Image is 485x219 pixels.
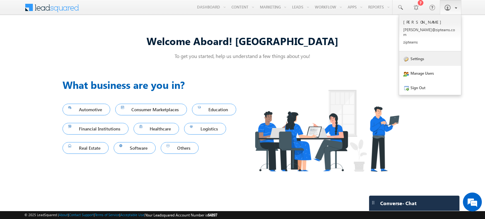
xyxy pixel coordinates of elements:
[198,105,231,114] span: Education
[399,51,461,66] a: Settings
[119,144,150,152] span: Software
[380,200,416,206] span: Converse - Chat
[120,213,144,217] a: Acceptable Use
[403,19,457,25] p: [PERSON_NAME]
[24,212,217,218] span: © 2025 LeadSquared | | | | |
[403,40,457,44] p: zipte ams
[63,53,422,59] p: To get you started, help us understand a few things about you!
[242,77,411,184] img: Industry.png
[403,27,457,37] p: [PERSON_NAME] @zipt eams. com
[69,213,94,217] a: Contact Support
[166,144,193,152] span: Others
[371,200,376,205] img: carter-drag
[68,124,123,133] span: Financial Institutions
[190,124,220,133] span: Logistics
[399,15,461,51] a: [PERSON_NAME] [PERSON_NAME]@zipteams.com zipteams
[63,34,422,48] div: Welcome Aboard! [GEOGRAPHIC_DATA]
[63,77,242,92] h3: What business are you in?
[95,213,119,217] a: Terms of Service
[145,213,217,217] span: Your Leadsquared Account Number is
[68,105,105,114] span: Automotive
[59,213,68,217] a: About
[139,124,174,133] span: Healthcare
[399,80,461,95] a: Sign Out
[399,66,461,80] a: Manage Users
[121,105,182,114] span: Consumer Marketplaces
[68,144,103,152] span: Real Estate
[208,213,217,217] span: 64897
